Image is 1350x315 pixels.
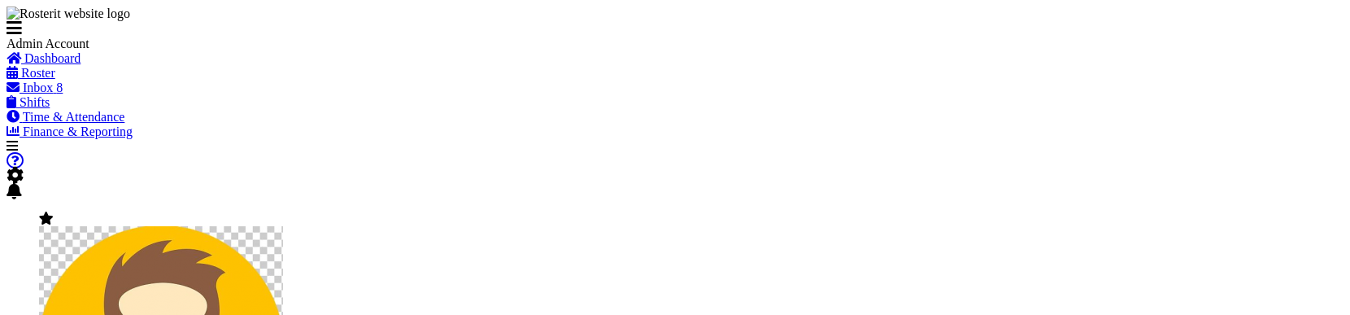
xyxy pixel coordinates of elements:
span: Roster [21,66,55,80]
span: 8 [56,81,63,94]
a: Inbox 8 [7,81,63,94]
span: Shifts [20,95,50,109]
a: Shifts [7,95,50,109]
a: Dashboard [7,51,81,65]
div: Admin Account [7,37,250,51]
span: Inbox [23,81,53,94]
a: Roster [7,66,55,80]
a: Time & Attendance [7,110,124,124]
a: Finance & Reporting [7,125,133,138]
span: Dashboard [24,51,81,65]
img: Rosterit website logo [7,7,130,21]
span: Finance & Reporting [23,125,133,138]
span: Time & Attendance [23,110,125,124]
